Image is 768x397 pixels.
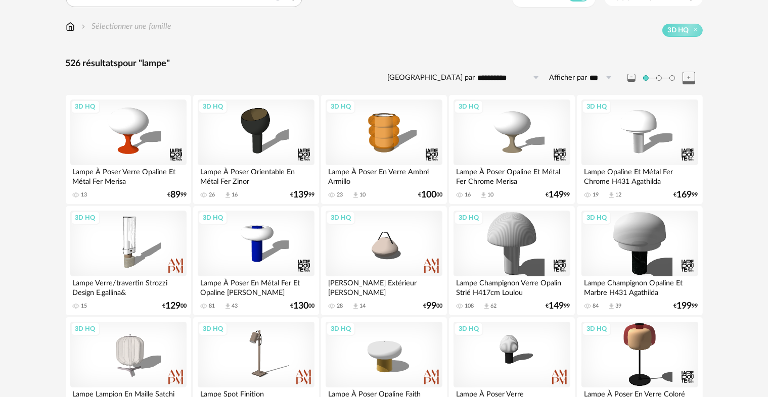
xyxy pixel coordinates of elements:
span: 129 [165,303,180,310]
div: 12 [615,191,621,199]
div: € 00 [423,303,442,310]
div: 10 [359,191,366,199]
div: 3D HQ [582,322,611,335]
div: Sélectionner une famille [79,21,172,32]
span: Download icon [483,303,490,310]
a: 3D HQ Lampe À Poser Opaline Et Métal Fer Chrome Merisa 16 Download icon 10 €14999 [449,95,574,204]
div: 3D HQ [454,322,483,335]
div: 3D HQ [198,100,228,113]
div: € 99 [546,303,570,310]
a: 3D HQ Lampe Opaline Et Métal Fer Chrome H431 Agathilda 19 Download icon 12 €16999 [577,95,702,204]
div: 3D HQ [326,100,355,113]
div: 23 [337,191,343,199]
div: 15 [81,303,87,310]
a: 3D HQ Lampe À Poser En Métal Fer Et Opaline [PERSON_NAME] 81 Download icon 43 €13000 [193,206,319,315]
div: € 99 [167,191,187,199]
div: 28 [337,303,343,310]
span: Download icon [480,191,487,199]
div: 3D HQ [326,211,355,224]
div: 3D HQ [326,322,355,335]
div: € 99 [290,191,314,199]
span: Download icon [608,303,615,310]
div: 3D HQ [454,211,483,224]
a: 3D HQ [PERSON_NAME] Extérieur [PERSON_NAME] 28 Download icon 14 €9900 [321,206,446,315]
span: Download icon [608,191,615,199]
div: 16 [465,191,471,199]
span: Download icon [224,191,232,199]
div: 43 [232,303,238,310]
div: 3D HQ [71,100,100,113]
div: 84 [593,303,599,310]
div: Lampe Opaline Et Métal Fer Chrome H431 Agathilda [581,165,698,185]
div: 19 [593,191,599,199]
span: 169 [677,191,692,199]
div: 13 [81,191,87,199]
span: 100 [421,191,436,199]
div: € 99 [546,191,570,199]
a: 3D HQ Lampe Champignon Opaline Et Marbre H431 Agathilda 84 Download icon 39 €19999 [577,206,702,315]
div: Lampe Verre/travertin Strozzi Design E.gallina& [70,276,187,296]
div: 3D HQ [198,322,228,335]
div: 3D HQ [71,211,100,224]
div: € 99 [674,303,698,310]
span: pour "lampe" [118,59,170,68]
div: 62 [490,303,496,310]
div: € 00 [290,303,314,310]
div: Lampe À Poser En Verre Ambré Armillo [326,165,442,185]
div: € 00 [162,303,187,310]
a: 3D HQ Lampe À Poser Orientable En Métal Fer Zinor 26 Download icon 16 €13999 [193,95,319,204]
div: Lampe À Poser Opaline Et Métal Fer Chrome Merisa [454,165,570,185]
div: 39 [615,303,621,310]
div: 10 [487,191,493,199]
span: Download icon [224,303,232,310]
div: 81 [209,303,215,310]
span: 3D HQ [668,26,689,35]
span: Download icon [352,191,359,199]
span: 89 [170,191,180,199]
span: 139 [293,191,308,199]
span: 130 [293,303,308,310]
div: 3D HQ [71,322,100,335]
div: 526 résultats [66,58,703,70]
span: Download icon [352,303,359,310]
div: Lampe À Poser Orientable En Métal Fer Zinor [198,165,314,185]
a: 3D HQ Lampe Champignon Verre Opalin Strié H417cm Loulou 108 Download icon 62 €14999 [449,206,574,315]
span: 149 [549,303,564,310]
label: Afficher par [550,73,588,83]
div: 16 [232,191,238,199]
a: 3D HQ Lampe À Poser En Verre Ambré Armillo 23 Download icon 10 €10000 [321,95,446,204]
div: Lampe À Poser En Métal Fer Et Opaline [PERSON_NAME] [198,276,314,296]
div: 108 [465,303,474,310]
div: 14 [359,303,366,310]
div: 26 [209,191,215,199]
div: € 99 [674,191,698,199]
div: Lampe Champignon Verre Opalin Strié H417cm Loulou [454,276,570,296]
span: 99 [426,303,436,310]
div: Lampe Champignon Opaline Et Marbre H431 Agathilda [581,276,698,296]
span: 199 [677,303,692,310]
div: € 00 [418,191,442,199]
div: [PERSON_NAME] Extérieur [PERSON_NAME] [326,276,442,296]
div: Lampe À Poser Verre Opaline Et Métal Fer Merisa [70,165,187,185]
a: 3D HQ Lampe À Poser Verre Opaline Et Métal Fer Merisa 13 €8999 [66,95,191,204]
img: svg+xml;base64,PHN2ZyB3aWR0aD0iMTYiIGhlaWdodD0iMTciIHZpZXdCb3g9IjAgMCAxNiAxNyIgZmlsbD0ibm9uZSIgeG... [66,21,75,32]
span: 149 [549,191,564,199]
div: 3D HQ [582,100,611,113]
div: 3D HQ [454,100,483,113]
a: 3D HQ Lampe Verre/travertin Strozzi Design E.gallina& 15 €12900 [66,206,191,315]
div: 3D HQ [198,211,228,224]
div: 3D HQ [582,211,611,224]
img: svg+xml;base64,PHN2ZyB3aWR0aD0iMTYiIGhlaWdodD0iMTYiIHZpZXdCb3g9IjAgMCAxNiAxNiIgZmlsbD0ibm9uZSIgeG... [79,21,87,32]
label: [GEOGRAPHIC_DATA] par [388,73,475,83]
